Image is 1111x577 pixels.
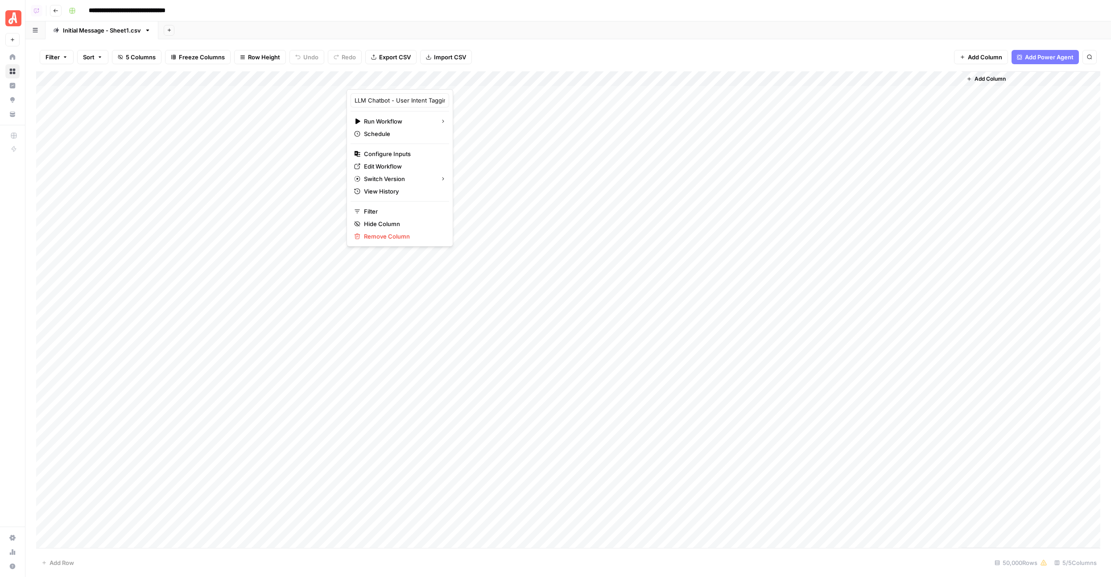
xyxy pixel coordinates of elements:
span: Edit Workflow [364,162,442,171]
button: Undo [289,50,324,64]
span: Remove Column [364,232,442,241]
div: Initial Message - Sheet1.csv [63,26,141,35]
span: Add Column [975,75,1006,83]
button: Import CSV [420,50,472,64]
div: 5/5 Columns [1051,556,1100,570]
span: Hide Column [364,219,442,228]
span: Sort [83,53,95,62]
span: Import CSV [434,53,466,62]
span: 5 Columns [126,53,156,62]
span: Switch Version [364,174,433,183]
span: Run Workflow [364,117,433,126]
a: Your Data [5,107,20,121]
img: Angi Logo [5,10,21,26]
button: Export CSV [365,50,417,64]
span: Redo [342,53,356,62]
span: Add Power Agent [1025,53,1074,62]
span: Filter [364,207,442,216]
span: Configure Inputs [364,149,442,158]
span: Undo [303,53,318,62]
button: 5 Columns [112,50,161,64]
button: Help + Support [5,559,20,573]
button: Add Column [963,73,1009,85]
a: Usage [5,545,20,559]
button: Filter [40,50,74,64]
button: Row Height [234,50,286,64]
a: Insights [5,78,20,93]
button: Add Row [36,556,79,570]
a: Settings [5,531,20,545]
a: Initial Message - Sheet1.csv [45,21,158,39]
a: Opportunities [5,93,20,107]
button: Freeze Columns [165,50,231,64]
button: Add Column [954,50,1008,64]
span: Add Row [50,558,74,567]
span: Export CSV [379,53,411,62]
button: Workspace: Angi [5,7,20,29]
span: View History [364,187,442,196]
a: Browse [5,64,20,78]
a: Home [5,50,20,64]
span: Add Column [968,53,1002,62]
span: Freeze Columns [179,53,225,62]
div: 50,000 Rows [991,556,1051,570]
span: Filter [45,53,60,62]
span: Row Height [248,53,280,62]
button: Sort [77,50,108,64]
button: Add Power Agent [1012,50,1079,64]
span: Schedule [364,129,442,138]
button: Redo [328,50,362,64]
